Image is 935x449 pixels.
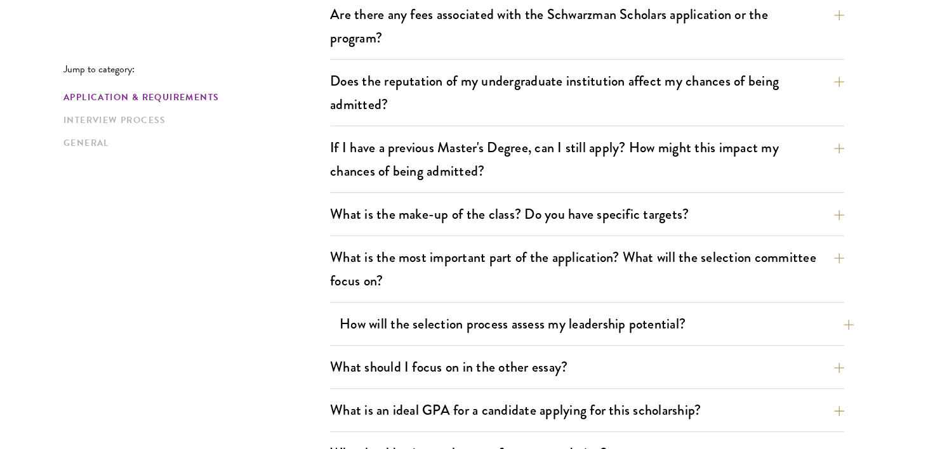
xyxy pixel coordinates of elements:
[330,353,844,381] button: What should I focus on in the other essay?
[63,136,322,150] a: General
[330,133,844,185] button: If I have a previous Master's Degree, can I still apply? How might this impact my chances of bein...
[330,243,844,295] button: What is the most important part of the application? What will the selection committee focus on?
[330,396,844,424] button: What is an ideal GPA for a candidate applying for this scholarship?
[63,91,322,104] a: Application & Requirements
[330,200,844,228] button: What is the make-up of the class? Do you have specific targets?
[340,309,854,338] button: How will the selection process assess my leadership potential?
[63,114,322,127] a: Interview Process
[330,67,844,119] button: Does the reputation of my undergraduate institution affect my chances of being admitted?
[63,63,330,75] p: Jump to category:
